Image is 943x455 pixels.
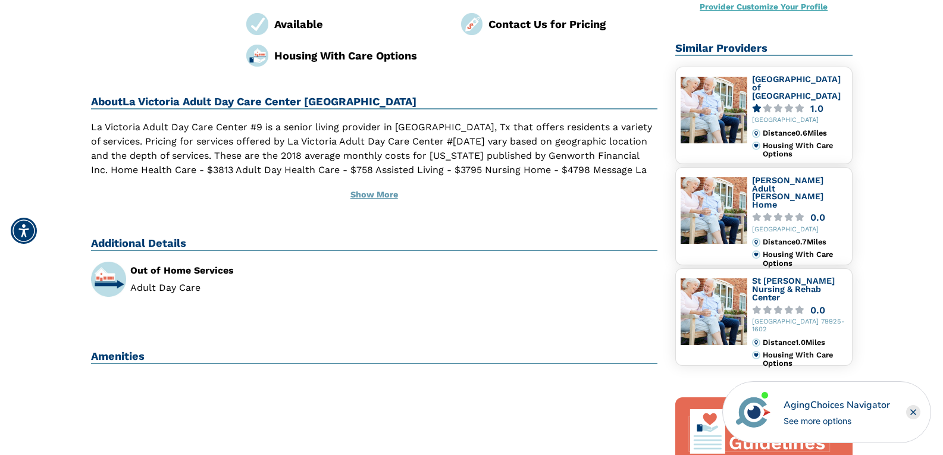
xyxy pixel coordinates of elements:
img: primary.svg [752,142,760,150]
div: Housing With Care Options [763,351,847,368]
a: St [PERSON_NAME] Nursing & Rehab Center [752,276,835,302]
div: Distance 1.0 Miles [763,338,847,347]
div: [GEOGRAPHIC_DATA] [752,226,847,234]
div: 1.0 [810,104,823,113]
div: Available [274,16,443,32]
h2: Amenities [91,350,658,364]
h2: About La Victoria Adult Day Care Center [GEOGRAPHIC_DATA] [91,95,658,109]
h2: Additional Details [91,237,658,251]
img: covid-top-default.svg [687,409,832,453]
div: AgingChoices Navigator [784,398,890,412]
div: Out of Home Services [130,266,365,275]
a: Provider Customize Your Profile [700,2,828,11]
div: [GEOGRAPHIC_DATA] 79925-1602 [752,318,847,334]
a: [PERSON_NAME] Adult [PERSON_NAME] Home [752,175,823,209]
img: distance.svg [752,129,760,137]
p: La Victoria Adult Day Care Center #9 is a senior living provider in [GEOGRAPHIC_DATA], Tx that of... [91,120,658,192]
img: distance.svg [752,238,760,246]
div: Housing With Care Options [763,142,847,159]
div: Close [906,405,920,419]
div: Distance 0.6 Miles [763,129,847,137]
div: Contact Us for Pricing [488,16,657,32]
button: Show More [91,182,658,208]
div: Housing With Care Options [763,250,847,268]
div: 0.0 [810,306,825,315]
div: [GEOGRAPHIC_DATA] [752,117,847,124]
h2: Similar Providers [675,42,853,56]
img: primary.svg [752,351,760,359]
div: See more options [784,415,890,427]
div: 0.0 [810,213,825,222]
a: 0.0 [752,213,847,222]
a: [GEOGRAPHIC_DATA] of [GEOGRAPHIC_DATA] [752,74,841,100]
img: primary.svg [752,250,760,259]
li: Adult Day Care [130,283,365,293]
div: Housing With Care Options [274,48,443,64]
a: 1.0 [752,104,847,113]
div: Distance 0.7 Miles [763,238,847,246]
div: Accessibility Menu [11,218,37,244]
img: avatar [733,392,773,432]
a: 0.0 [752,306,847,315]
img: distance.svg [752,338,760,347]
